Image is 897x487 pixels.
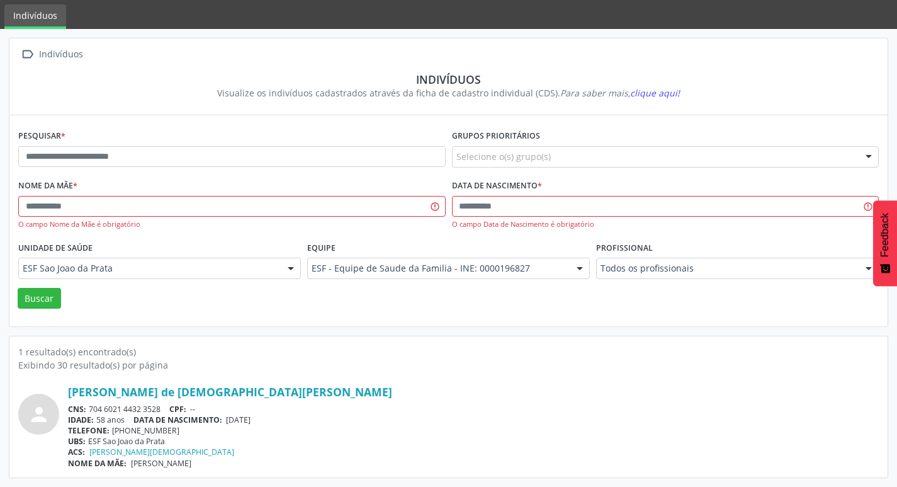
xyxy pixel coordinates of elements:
span: clique aqui! [630,87,680,99]
div: 1 resultado(s) encontrado(s) [18,345,879,358]
button: Buscar [18,288,61,309]
i: Para saber mais, [560,87,680,99]
a: [PERSON_NAME] de [DEMOGRAPHIC_DATA][PERSON_NAME] [68,385,392,399]
button: Feedback - Mostrar pesquisa [873,200,897,286]
div: Indivíduos [27,72,870,86]
div: 58 anos [68,415,879,425]
div: Visualize os indivíduos cadastrados através da ficha de cadastro individual (CDS). [27,86,870,100]
span: UBS: [68,436,86,447]
div: Exibindo 30 resultado(s) por página [18,358,879,372]
i:  [18,45,37,64]
label: Unidade de saúde [18,238,93,258]
a: [PERSON_NAME][DEMOGRAPHIC_DATA] [89,447,234,457]
span: DATA DE NASCIMENTO: [133,415,222,425]
span: ESF - Equipe de Saude da Familia - INE: 0000196827 [312,262,564,275]
span: [DATE] [226,415,251,425]
span: IDADE: [68,415,94,425]
i: person [28,403,50,426]
span: TELEFONE: [68,425,110,436]
span: -- [190,404,195,415]
span: ACS: [68,447,85,457]
span: [PERSON_NAME] [131,458,191,469]
span: Feedback [879,213,891,257]
div: [PHONE_NUMBER] [68,425,879,436]
a: Indivíduos [4,4,66,29]
span: Todos os profissionais [601,262,853,275]
span: CPF: [169,404,186,415]
a:  Indivíduos [18,45,85,64]
label: Nome da mãe [18,176,77,196]
label: Profissional [596,238,653,258]
div: 704 6021 4432 3528 [68,404,879,415]
label: Equipe [307,238,336,258]
label: Pesquisar [18,127,65,146]
div: O campo Nome da Mãe é obrigatório [18,219,446,230]
div: O campo Data de Nascimento é obrigatório [452,219,879,230]
span: NOME DA MÃE: [68,458,127,469]
span: CNS: [68,404,86,415]
div: ESF Sao Joao da Prata [68,436,879,447]
span: ESF Sao Joao da Prata [23,262,275,275]
div: Indivíduos [37,45,85,64]
span: Selecione o(s) grupo(s) [456,150,551,163]
label: Data de nascimento [452,176,542,196]
label: Grupos prioritários [452,127,540,146]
